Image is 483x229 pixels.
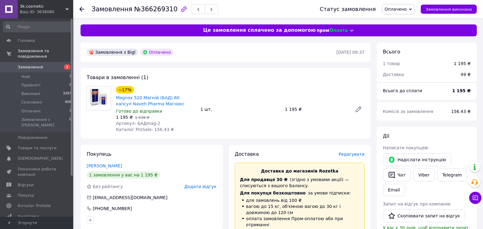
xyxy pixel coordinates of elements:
span: 0 [69,117,71,128]
span: [EMAIL_ADDRESS][DOMAIN_NAME] [93,195,168,200]
button: Замовлення виконано [421,5,477,14]
span: Доставка [235,151,259,157]
span: 9 [69,82,71,88]
div: 1 шт. [198,105,283,114]
span: 3 [69,108,71,114]
div: за умови підписки: [240,190,360,196]
span: 608 [65,100,71,105]
span: Написати покупцеві [383,145,428,150]
span: Запит на відгук про компанію [383,202,451,206]
span: Каталог ProSale: 156.43 ₴ [116,127,174,132]
span: Замовлення виконано [426,7,472,12]
span: Товари та послуги [18,145,56,151]
span: Замовлення [92,5,132,13]
b: 1 195 ₴ [452,88,471,93]
button: Чат [383,169,411,181]
div: Замовлення з Bigl [87,49,138,56]
a: Viber [413,169,434,181]
span: [DEMOGRAPHIC_DATA] [18,156,63,161]
div: 1 195 ₴ [283,105,350,114]
button: Надіслати інструкцію [383,153,451,166]
span: Додати відгук [184,184,216,189]
span: Прийняті [21,82,40,88]
span: 3 [64,64,70,70]
a: Редагувати [352,103,365,115]
span: Готово до відправки [116,109,162,114]
span: 3k.cosmetic [20,4,66,9]
time: [DATE] 09:37 [337,50,365,55]
div: (згідно з умовами акції) — списуються з вашого Балансу. [240,176,360,189]
span: Скасовані [21,100,42,105]
span: Оплачені [21,108,41,114]
span: Без рейтингу [93,184,123,189]
span: Дії [383,133,389,139]
div: Ваш ID: 3638080 [20,9,73,15]
span: Артикул: БАДmag-2 [116,121,160,126]
span: Комісія за замовлення [383,109,434,114]
span: Замовлення з [PERSON_NAME] [21,117,69,128]
span: Відгуки [18,182,34,188]
span: №366269310 [134,5,178,13]
span: Нові [21,74,30,79]
span: Всього [383,49,400,55]
div: −17% [116,86,134,93]
span: 1 438 ₴ [135,115,149,120]
span: Це замовлення сплачено за допомогою [203,27,316,34]
li: оплата замовлення Пром-оплатою або при отриманні [240,216,360,228]
span: Виконані [21,91,40,96]
span: 3 [69,74,71,79]
li: вагою до 15 кг, об'ємною вагою до 30 кг і довжиною до 120 см [240,203,360,216]
a: Telegram [437,169,467,181]
li: для замовлень від 100 ₴ [240,197,360,203]
span: Повідомлення [18,135,47,140]
span: Каталог ProSale [18,203,51,209]
span: Доставка [383,72,404,77]
div: Статус замовлення [320,6,376,12]
span: Замовлення та повідомлення [18,48,73,59]
span: 3267 [63,91,71,96]
button: Чат з покупцем [469,192,481,204]
span: Редагувати [339,152,365,157]
div: Повернутися назад [79,6,84,12]
span: Для покупця безкоштовно [240,191,306,195]
div: 1 замовлення у вас на 1 195 ₴ [87,171,160,179]
span: Всього до сплати [383,88,422,93]
span: 1 195 ₴ [116,115,133,120]
span: Покупці [18,193,34,198]
a: [PERSON_NAME] [87,163,122,168]
input: Пошук [3,21,72,32]
div: 49 ₴ [457,68,474,81]
img: Magnox 520 Магній (БАД) 60 капсул Naveh Pharma Магнокс [88,86,110,110]
span: Оплачено [385,7,407,12]
div: Оплачено [140,49,173,56]
span: Аналітика [18,214,39,219]
span: Для продавця 30 ₴ [240,177,288,182]
a: Magnox 520 Магній (БАД) 60 капсул Naveh Pharma Магнокс [116,95,185,106]
button: Email [383,184,405,196]
span: Замовлення [18,64,43,70]
span: Покупець [87,151,112,157]
span: Товари в замовленні (1) [87,75,148,80]
span: 1 товар [383,61,400,66]
div: [PHONE_NUMBER] [92,205,132,212]
span: Показники роботи компанії [18,166,56,177]
span: Головна [18,38,35,43]
div: 1 195 ₴ [454,60,471,67]
span: 156.43 ₴ [451,109,471,114]
span: Доставка до магазинів Rozetka [261,169,338,173]
button: Скопіювати запит на відгук [383,209,465,222]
